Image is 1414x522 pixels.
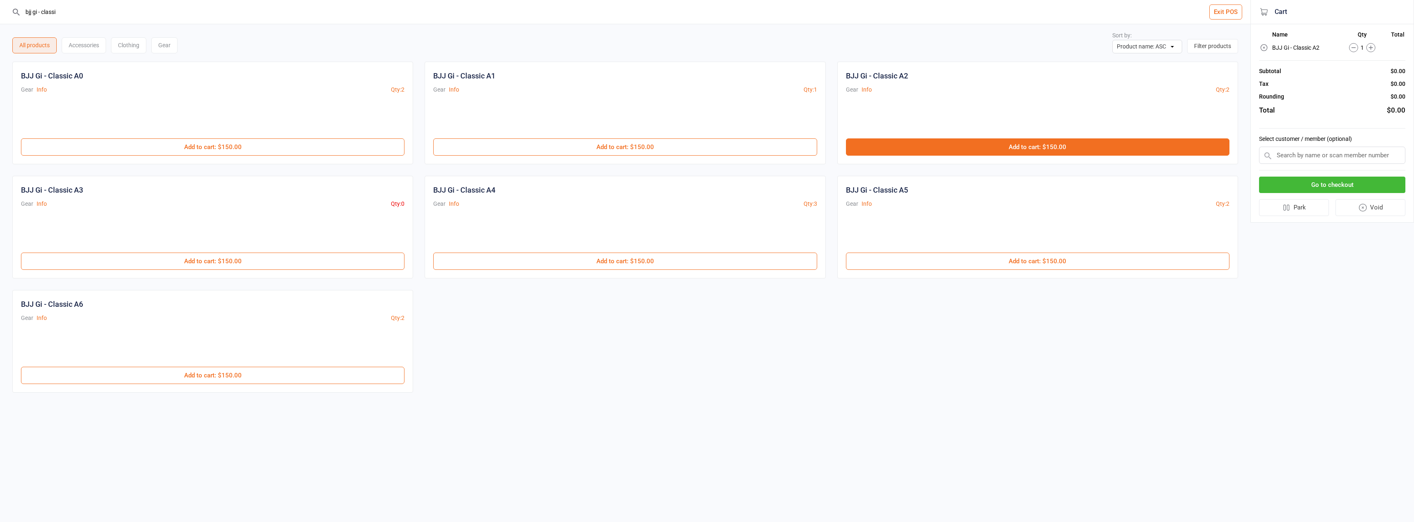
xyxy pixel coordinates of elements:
div: Qty: 1 [804,85,817,94]
div: Qty: 0 [391,200,404,208]
button: Add to cart: $150.00 [21,253,404,270]
div: Accessories [62,37,106,53]
th: Total [1385,31,1405,41]
div: Gear [21,314,33,322]
td: BJJ Gi - Classic A2 [1272,42,1339,53]
button: Info [449,200,459,208]
div: Gear [21,200,33,208]
div: Gear [846,85,858,94]
button: Exit POS [1209,5,1242,20]
div: $0.00 [1391,92,1405,101]
button: Add to cart: $150.00 [21,367,404,384]
th: Qty [1340,31,1384,41]
div: Qty: 2 [391,314,404,322]
div: Qty: 2 [1216,200,1229,208]
label: Select customer / member (optional) [1259,135,1405,143]
button: Info [37,314,47,322]
button: Info [37,85,47,94]
div: Qty: 2 [391,85,404,94]
button: Add to cart: $150.00 [846,253,1229,270]
div: Subtotal [1259,67,1281,76]
button: Add to cart: $150.00 [433,253,817,270]
div: Gear [846,200,858,208]
div: Clothing [111,37,146,53]
div: BJJ Gi - Classic A1 [433,70,495,81]
div: Gear [151,37,178,53]
button: Info [862,85,872,94]
div: Rounding [1259,92,1284,101]
div: BJJ Gi - Classic A2 [846,70,908,81]
div: Gear [433,200,446,208]
button: Add to cart: $150.00 [21,138,404,156]
button: Go to checkout [1259,177,1405,193]
button: Info [449,85,459,94]
div: Qty: 3 [804,200,817,208]
div: Gear [433,85,446,94]
button: Filter products [1187,39,1238,53]
div: BJJ Gi - Classic A5 [846,184,908,195]
div: Tax [1259,80,1268,88]
div: $0.00 [1387,105,1405,116]
div: BJJ Gi - Classic A6 [21,299,83,310]
button: Void [1335,199,1406,216]
div: BJJ Gi - Classic A3 [21,184,83,195]
div: Total [1259,105,1275,116]
th: Name [1272,31,1339,41]
div: $0.00 [1391,67,1405,76]
div: Gear [21,85,33,94]
input: Search by name or scan member number [1259,147,1405,164]
div: Qty: 2 [1216,85,1229,94]
button: Add to cart: $150.00 [846,138,1229,156]
button: Info [862,200,872,208]
button: Park [1259,199,1329,216]
div: BJJ Gi - Classic A0 [21,70,83,81]
button: Add to cart: $150.00 [433,138,817,156]
button: Info [37,200,47,208]
div: 1 [1340,43,1384,52]
div: BJJ Gi - Classic A4 [433,184,495,195]
div: All products [12,37,57,53]
label: Sort by: [1112,32,1132,39]
div: $0.00 [1391,80,1405,88]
